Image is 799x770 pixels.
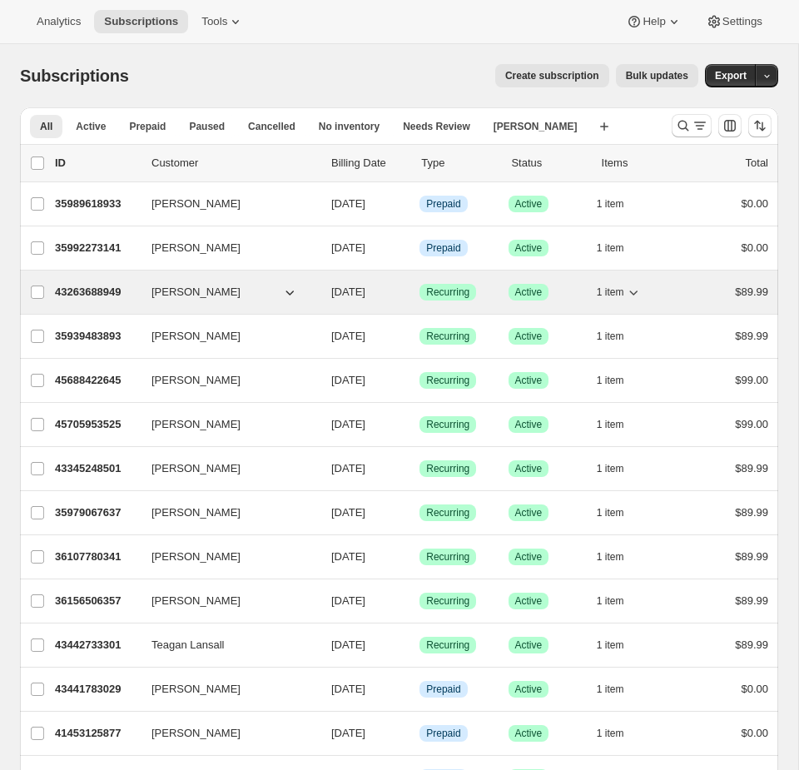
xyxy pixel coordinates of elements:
[141,676,308,703] button: [PERSON_NAME]
[597,192,643,216] button: 1 item
[151,549,241,565] span: [PERSON_NAME]
[55,416,138,433] p: 45705953525
[151,196,241,212] span: [PERSON_NAME]
[151,240,241,256] span: [PERSON_NAME]
[331,155,408,171] p: Billing Date
[597,683,624,696] span: 1 item
[597,413,643,436] button: 1 item
[331,550,365,563] span: [DATE]
[55,678,768,701] div: 43441783029[PERSON_NAME][DATE]InfoPrepaidSuccessActive1 item$0.00
[151,593,241,609] span: [PERSON_NAME]
[426,506,469,519] span: Recurring
[597,633,643,657] button: 1 item
[735,330,768,342] span: $89.99
[331,683,365,695] span: [DATE]
[735,462,768,474] span: $89.99
[597,550,624,564] span: 1 item
[602,155,678,171] div: Items
[141,499,308,526] button: [PERSON_NAME]
[141,455,308,482] button: [PERSON_NAME]
[27,10,91,33] button: Analytics
[55,633,768,657] div: 43442733301Teagan Lansall[DATE]SuccessRecurringSuccessActive1 item$89.99
[331,594,365,607] span: [DATE]
[597,325,643,348] button: 1 item
[55,413,768,436] div: 45705953525[PERSON_NAME][DATE]SuccessRecurringSuccessActive1 item$99.00
[515,594,543,608] span: Active
[76,120,106,133] span: Active
[426,462,469,475] span: Recurring
[55,369,768,392] div: 45688422645[PERSON_NAME][DATE]SuccessRecurringSuccessActive1 item$99.00
[735,374,768,386] span: $99.00
[616,64,698,87] button: Bulk updates
[129,120,166,133] span: Prepaid
[426,197,460,211] span: Prepaid
[151,372,241,389] span: [PERSON_NAME]
[331,638,365,651] span: [DATE]
[426,550,469,564] span: Recurring
[748,114,772,137] button: Sort the results
[515,286,543,299] span: Active
[55,681,138,698] p: 43441783029
[597,545,643,569] button: 1 item
[55,549,138,565] p: 36107780341
[191,10,254,33] button: Tools
[141,632,308,658] button: Teagan Lansall
[597,678,643,701] button: 1 item
[741,197,768,210] span: $0.00
[331,418,365,430] span: [DATE]
[141,544,308,570] button: [PERSON_NAME]
[718,114,742,137] button: Customize table column order and visibility
[426,638,469,652] span: Recurring
[597,727,624,740] span: 1 item
[151,284,241,301] span: [PERSON_NAME]
[421,155,498,171] div: Type
[248,120,295,133] span: Cancelled
[735,418,768,430] span: $99.00
[735,550,768,563] span: $89.99
[104,15,178,28] span: Subscriptions
[426,594,469,608] span: Recurring
[141,367,308,394] button: [PERSON_NAME]
[597,197,624,211] span: 1 item
[141,191,308,217] button: [PERSON_NAME]
[55,240,138,256] p: 35992273141
[55,281,768,304] div: 43263688949[PERSON_NAME][DATE]SuccessRecurringSuccessActive1 item$89.99
[55,196,138,212] p: 35989618933
[426,374,469,387] span: Recurring
[331,241,365,254] span: [DATE]
[426,727,460,740] span: Prepaid
[597,589,643,613] button: 1 item
[705,64,757,87] button: Export
[515,374,543,387] span: Active
[672,114,712,137] button: Search and filter results
[715,69,747,82] span: Export
[189,120,225,133] span: Paused
[515,683,543,696] span: Active
[331,462,365,474] span: [DATE]
[55,457,768,480] div: 43345248501[PERSON_NAME][DATE]SuccessRecurringSuccessActive1 item$89.99
[55,372,138,389] p: 45688422645
[141,279,308,306] button: [PERSON_NAME]
[597,330,624,343] span: 1 item
[643,15,665,28] span: Help
[741,241,768,254] span: $0.00
[331,197,365,210] span: [DATE]
[151,416,241,433] span: [PERSON_NAME]
[55,504,138,521] p: 35979067637
[331,286,365,298] span: [DATE]
[597,722,643,745] button: 1 item
[331,727,365,739] span: [DATE]
[597,281,643,304] button: 1 item
[515,506,543,519] span: Active
[515,727,543,740] span: Active
[94,10,188,33] button: Subscriptions
[626,69,688,82] span: Bulk updates
[55,722,768,745] div: 41453125877[PERSON_NAME][DATE]InfoPrepaidSuccessActive1 item$0.00
[426,330,469,343] span: Recurring
[55,236,768,260] div: 35992273141[PERSON_NAME][DATE]InfoPrepaidSuccessActive1 item$0.00
[151,155,318,171] p: Customer
[40,120,52,133] span: All
[426,683,460,696] span: Prepaid
[597,506,624,519] span: 1 item
[597,241,624,255] span: 1 item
